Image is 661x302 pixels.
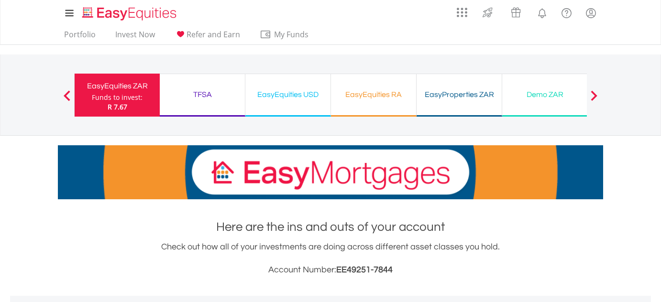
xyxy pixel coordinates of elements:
[457,7,467,18] img: grid-menu-icon.svg
[508,88,582,101] div: Demo ZAR
[480,5,496,20] img: thrive-v2.svg
[92,93,143,102] div: Funds to invest:
[58,240,603,277] div: Check out how all of your investments are doing across different asset classes you hold.
[422,88,496,101] div: EasyProperties ZAR
[451,2,474,18] a: AppsGrid
[108,102,127,111] span: R 7.67
[337,88,410,101] div: EasyEquities RA
[336,265,393,274] span: EE49251-7844
[554,2,579,22] a: FAQ's and Support
[260,28,322,41] span: My Funds
[58,218,603,236] h1: Here are the ins and outs of your account
[165,88,239,101] div: TFSA
[508,5,524,20] img: vouchers-v2.svg
[111,30,159,44] a: Invest Now
[579,2,603,23] a: My Profile
[530,2,554,22] a: Notifications
[58,145,603,199] img: EasyMortage Promotion Banner
[251,88,325,101] div: EasyEquities USD
[60,30,99,44] a: Portfolio
[78,2,180,22] a: Home page
[80,6,180,22] img: EasyEquities_Logo.png
[80,79,154,93] div: EasyEquities ZAR
[58,263,603,277] h3: Account Number:
[57,95,77,105] button: Previous
[584,95,604,105] button: Next
[171,30,244,44] a: Refer and Earn
[502,2,530,20] a: Vouchers
[187,29,240,40] span: Refer and Earn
